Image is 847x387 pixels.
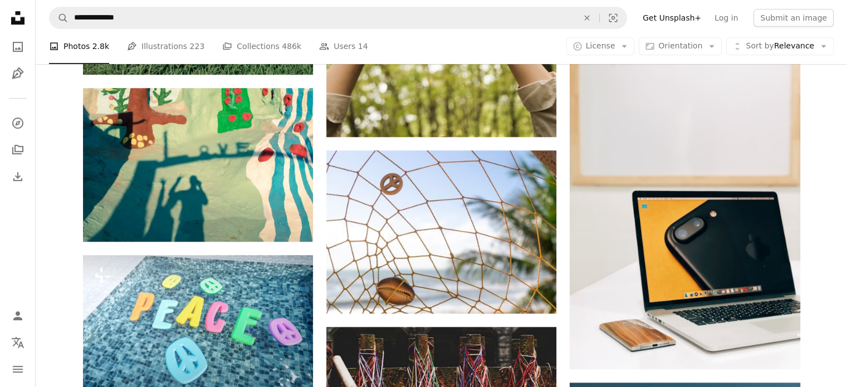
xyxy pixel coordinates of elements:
[708,9,745,27] a: Log in
[7,7,29,31] a: Home — Unsplash
[7,305,29,327] a: Log in / Sign up
[358,41,368,53] span: 14
[575,7,599,28] button: Clear
[600,7,626,28] button: Visual search
[570,62,800,369] img: MacBook Pro on table
[746,41,814,52] span: Relevance
[566,38,635,56] button: License
[726,38,834,56] button: Sort byRelevance
[127,29,204,65] a: Illustrations 223
[83,88,313,241] img: shadow of two person standing during daytime
[636,9,708,27] a: Get Unsplash+
[83,159,313,169] a: shadow of two person standing during daytime
[7,331,29,354] button: Language
[7,165,29,188] a: Download History
[7,139,29,161] a: Collections
[326,150,556,313] img: a close-up of a barbed wire fence
[753,9,834,27] button: Submit an image
[326,227,556,237] a: a close-up of a barbed wire fence
[586,42,615,51] span: License
[49,7,627,29] form: Find visuals sitewide
[222,29,301,65] a: Collections 486k
[7,358,29,380] button: Menu
[746,42,773,51] span: Sort by
[7,36,29,58] a: Photos
[319,29,368,65] a: Users 14
[658,42,702,51] span: Orientation
[83,321,313,331] a: a pool with a sign that says peace on it
[570,210,800,221] a: MacBook Pro on table
[282,41,301,53] span: 486k
[7,112,29,134] a: Explore
[190,41,205,53] span: 223
[639,38,722,56] button: Orientation
[50,7,68,28] button: Search Unsplash
[7,62,29,85] a: Illustrations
